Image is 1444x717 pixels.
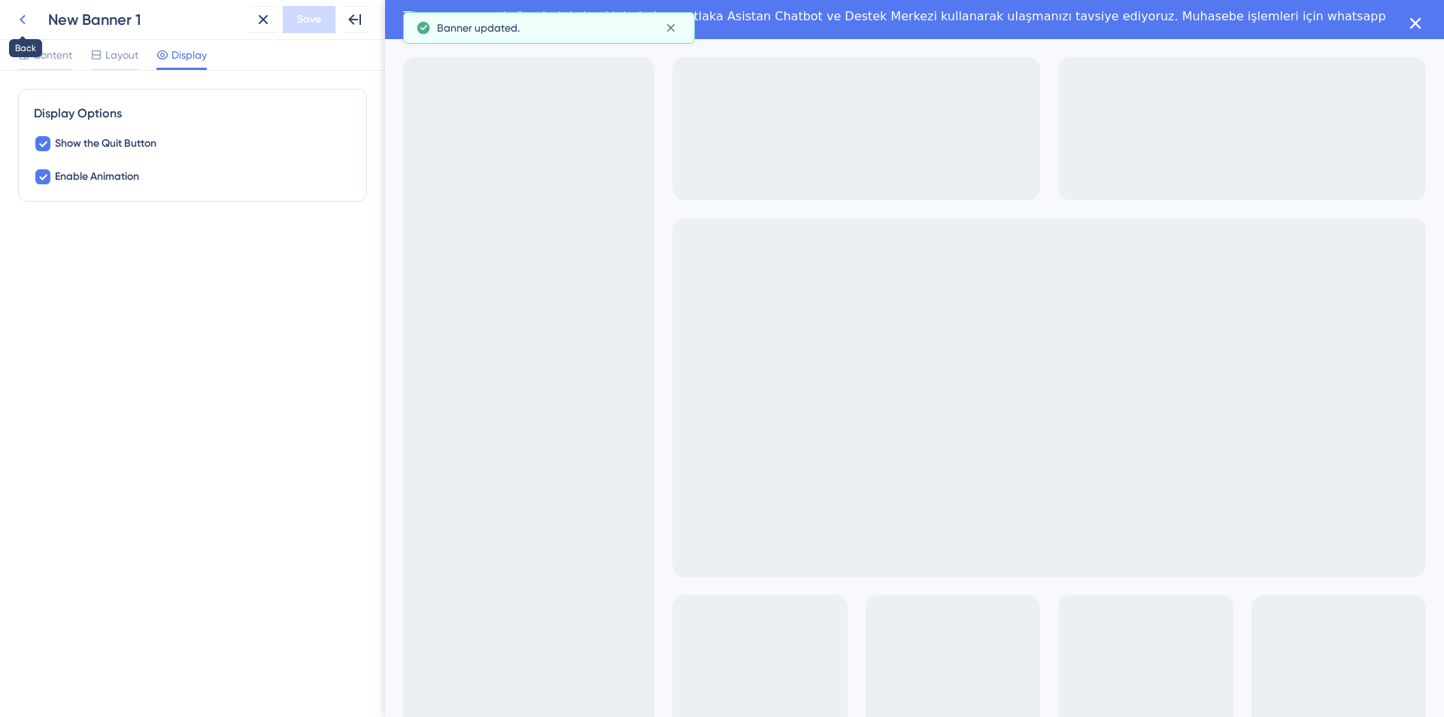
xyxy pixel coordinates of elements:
[105,46,138,64] span: Layout
[33,46,72,64] span: Content
[34,105,351,123] div: Display Options
[18,9,1001,38] span: Tüm operasyonel süreçlerinizde ekiplerimize mutlaka Asistan Chatbot ve Destek Merkezi kullanarak ...
[48,9,244,30] div: New Banner 1
[297,11,321,29] span: Save
[55,135,156,153] span: Show the Quit Button
[171,46,207,64] span: Display
[437,19,520,37] span: Banner updated.
[283,6,335,33] button: Save
[55,168,139,186] span: Enable Animation
[1020,13,1041,34] button: Close banner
